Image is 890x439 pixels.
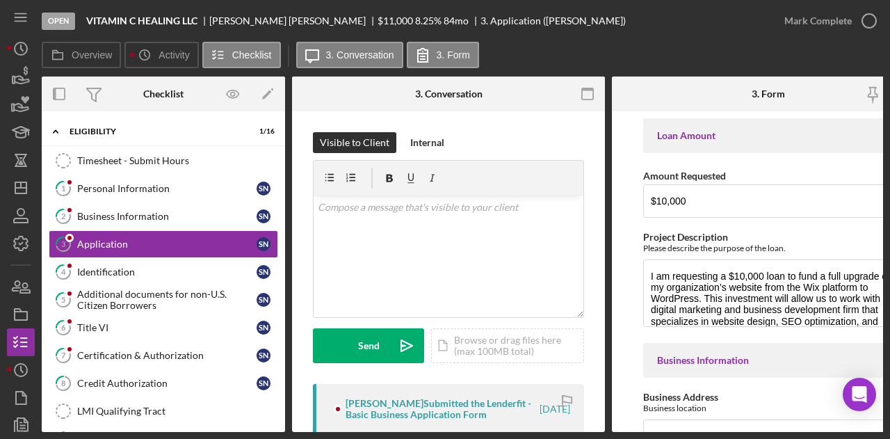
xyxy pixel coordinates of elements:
[480,15,626,26] div: 3. Application ([PERSON_NAME])
[61,239,65,248] tspan: 3
[257,293,270,307] div: S N
[437,49,470,61] label: 3. Form
[378,15,413,26] span: $11,000
[296,42,403,68] button: 3. Conversation
[313,132,396,153] button: Visible to Client
[61,184,65,193] tspan: 1
[49,397,278,425] a: LMI Qualifying Tract
[657,130,880,141] div: Loan Amount
[42,13,75,30] div: Open
[49,286,278,314] a: 5Additional documents for non-U.S. Citizen BorrowersSN
[77,289,257,311] div: Additional documents for non-U.S. Citizen Borrowers
[61,267,66,276] tspan: 4
[643,231,728,243] label: Project Description
[61,378,65,388] tspan: 8
[49,258,278,286] a: 4IdentificationSN
[643,170,726,182] label: Amount Requested
[643,391,718,403] label: Business Address
[143,88,184,99] div: Checklist
[415,88,483,99] div: 3. Conversation
[540,404,570,415] time: 2025-09-30 17:57
[77,350,257,361] div: Certification & Authorization
[61,211,65,221] tspan: 2
[320,132,389,153] div: Visible to Client
[843,378,876,411] div: Open Intercom Messenger
[403,132,451,153] button: Internal
[61,295,65,304] tspan: 5
[42,42,121,68] button: Overview
[61,323,66,332] tspan: 6
[770,7,883,35] button: Mark Complete
[257,349,270,362] div: S N
[77,183,257,194] div: Personal Information
[49,202,278,230] a: 2Business InformationSN
[70,127,240,136] div: Eligibility
[444,15,469,26] div: 84 mo
[77,406,277,417] div: LMI Qualifying Tract
[410,132,444,153] div: Internal
[77,211,257,222] div: Business Information
[232,49,272,61] label: Checklist
[86,15,197,26] b: VITAMIN C HEALING LLC
[209,15,378,26] div: [PERSON_NAME] [PERSON_NAME]
[257,376,270,390] div: S N
[77,266,257,278] div: Identification
[257,321,270,335] div: S N
[77,239,257,250] div: Application
[49,175,278,202] a: 1Personal InformationSN
[61,351,66,360] tspan: 7
[124,42,198,68] button: Activity
[358,328,380,363] div: Send
[313,328,424,363] button: Send
[202,42,281,68] button: Checklist
[415,15,442,26] div: 8.25 %
[257,237,270,251] div: S N
[77,378,257,389] div: Credit Authorization
[752,88,785,99] div: 3. Form
[49,369,278,397] a: 8Credit AuthorizationSN
[72,49,112,61] label: Overview
[407,42,479,68] button: 3. Form
[49,230,278,258] a: 3ApplicationSN
[346,398,537,420] div: [PERSON_NAME] Submitted the Lenderfit - Basic Business Application Form
[49,147,278,175] a: Timesheet - Submit Hours
[250,127,275,136] div: 1 / 16
[77,155,277,166] div: Timesheet - Submit Hours
[49,314,278,342] a: 6Title VISN
[257,265,270,279] div: S N
[257,209,270,223] div: S N
[784,7,852,35] div: Mark Complete
[257,182,270,195] div: S N
[657,355,880,366] div: Business Information
[159,49,189,61] label: Activity
[77,322,257,333] div: Title VI
[49,342,278,369] a: 7Certification & AuthorizationSN
[326,49,394,61] label: 3. Conversation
